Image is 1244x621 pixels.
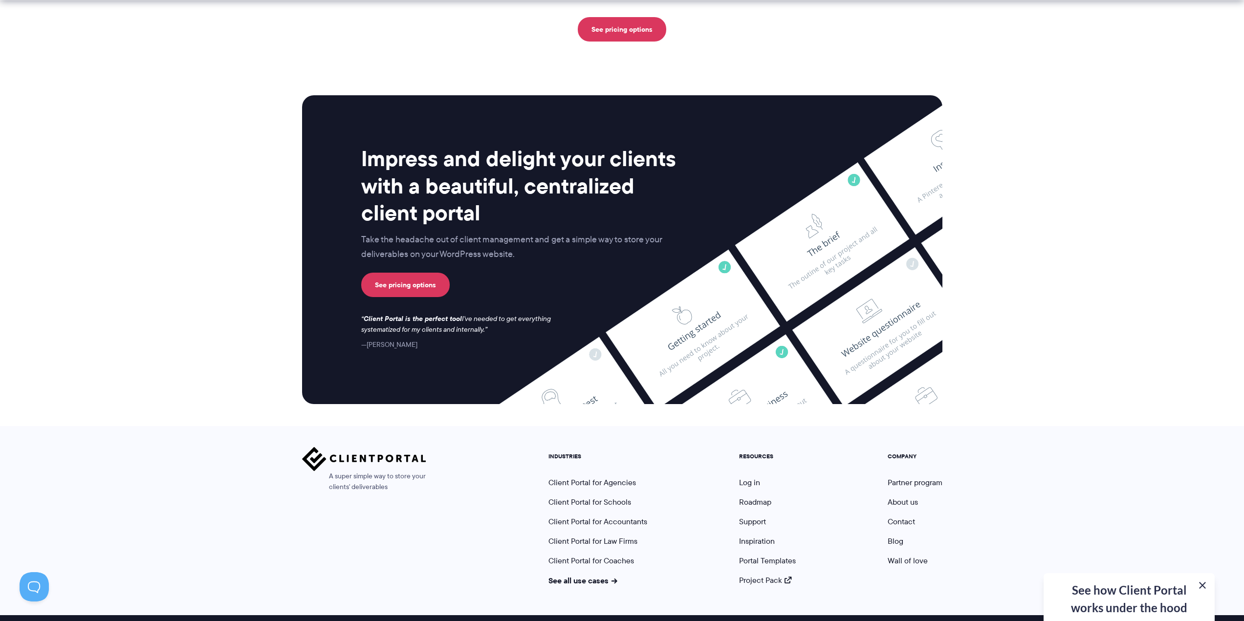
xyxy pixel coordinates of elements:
a: Roadmap [739,496,771,508]
a: Wall of love [888,555,928,566]
a: About us [888,496,918,508]
a: Client Portal for Agencies [548,477,636,488]
a: Inspiration [739,535,775,547]
a: Log in [739,477,760,488]
h5: RESOURCES [739,453,796,460]
iframe: Toggle Customer Support [20,572,49,601]
a: See all use cases [548,575,618,586]
a: Client Portal for Schools [548,496,631,508]
h5: COMPANY [888,453,942,460]
a: Portal Templates [739,555,796,566]
a: Client Portal for Accountants [548,516,647,527]
a: Support [739,516,766,527]
h2: Impress and delight your clients with a beautiful, centralized client portal [361,145,683,226]
a: See pricing options [578,17,666,42]
a: Contact [888,516,915,527]
span: A super simple way to store your clients' deliverables [302,471,426,493]
h5: INDUSTRIES [548,453,647,460]
a: Client Portal for Coaches [548,555,634,566]
a: See pricing options [361,273,450,297]
a: Blog [888,535,903,547]
cite: [PERSON_NAME] [361,340,417,349]
a: Project Pack [739,575,792,586]
p: I've needed to get everything systematized for my clients and internally. [361,314,561,335]
a: Client Portal for Law Firms [548,535,637,547]
p: Take the headache out of client management and get a simple way to store your deliverables on you... [361,233,683,262]
a: Partner program [888,477,942,488]
strong: Client Portal is the perfect tool [364,313,462,324]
